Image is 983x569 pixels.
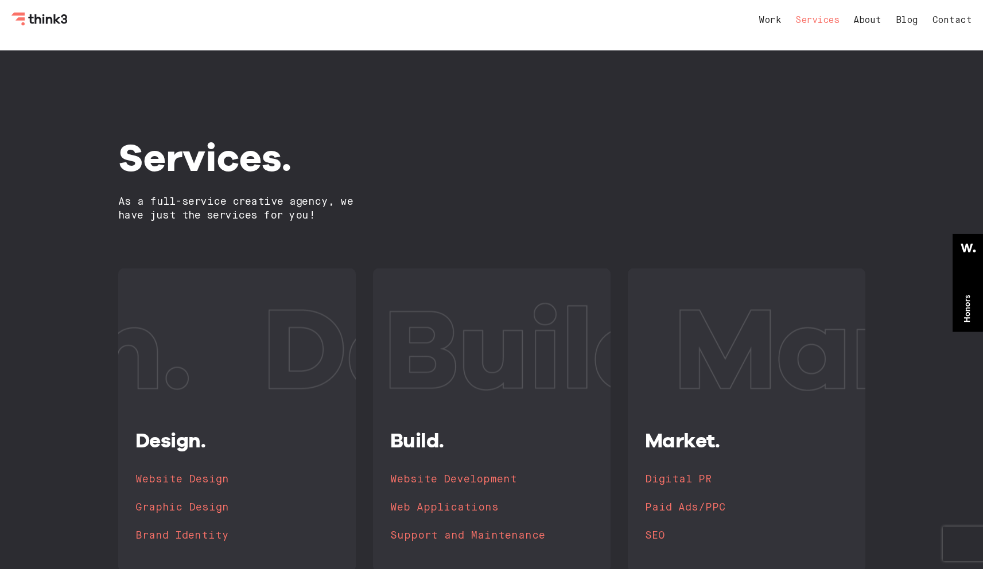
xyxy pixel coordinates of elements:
a: Services [795,16,839,25]
a: SEO [645,527,848,543]
h4: Brand Identity [135,527,229,543]
h4: Website Design [135,471,229,487]
h4: Graphic Design [135,499,229,515]
h4: Web Applications [390,499,499,515]
h4: Website Development [390,471,517,487]
a: Support and Maintenance [390,527,593,543]
a: Digital PR [645,471,848,488]
h2: As a full-service creative agency, we have just the services for you! [118,195,356,223]
span: Design. [135,428,206,451]
a: Blog [896,16,918,25]
a: Work [759,16,781,25]
a: Website Development [390,471,593,488]
a: Contact [933,16,972,25]
h4: Support and Maintenance [390,527,545,543]
h1: Services. [118,137,356,178]
h4: SEO [645,527,665,543]
a: About [853,16,881,25]
span: Build. [390,428,444,451]
a: Paid Ads/PPC [645,498,848,515]
span: Market. [645,428,720,451]
a: Web Applications [390,498,593,515]
a: Brand Identity [135,527,339,543]
h4: Paid Ads/PPC [645,499,725,515]
a: Think3 Logo [11,17,69,28]
h4: Digital PR [645,471,712,487]
a: Graphic Design [135,498,339,515]
a: Website Design [135,471,339,488]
